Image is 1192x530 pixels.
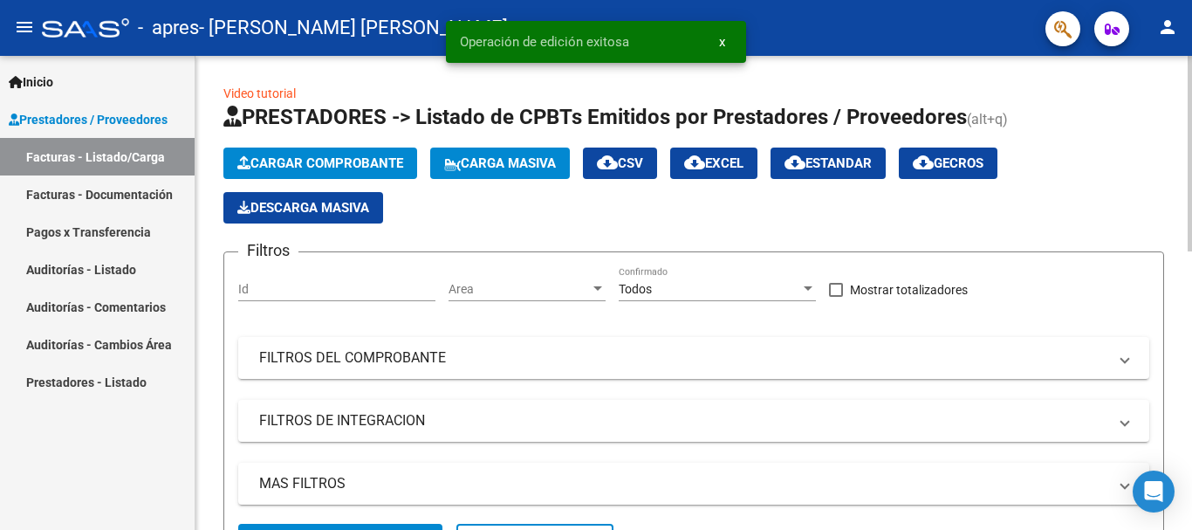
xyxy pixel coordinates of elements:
[597,155,643,171] span: CSV
[670,148,757,179] button: EXCEL
[238,337,1149,379] mat-expansion-panel-header: FILTROS DEL COMPROBANTE
[430,148,570,179] button: Carga Masiva
[238,400,1149,442] mat-expansion-panel-header: FILTROS DE INTEGRACION
[684,155,743,171] span: EXCEL
[237,155,403,171] span: Cargar Comprobante
[199,9,508,47] span: - [PERSON_NAME] [PERSON_NAME]
[14,17,35,38] mat-icon: menu
[223,86,296,100] a: Video tutorial
[223,105,967,129] span: PRESTADORES -> Listado de CPBTs Emitidos por Prestadores / Proveedores
[899,148,997,179] button: Gecros
[259,474,1107,493] mat-panel-title: MAS FILTROS
[967,111,1008,127] span: (alt+q)
[913,155,983,171] span: Gecros
[223,192,383,224] app-download-masive: Descarga masiva de comprobantes (adjuntos)
[583,148,657,179] button: CSV
[238,238,298,263] h3: Filtros
[138,9,199,47] span: - apres
[449,282,590,297] span: Area
[238,463,1149,505] mat-expansion-panel-header: MAS FILTROS
[259,348,1107,368] mat-panel-title: FILTROS DEL COMPROBANTE
[444,155,556,171] span: Carga Masiva
[850,279,968,300] span: Mostrar totalizadores
[705,26,739,58] button: x
[223,192,383,224] button: Descarga Masiva
[237,200,369,216] span: Descarga Masiva
[619,282,652,296] span: Todos
[460,33,629,51] span: Operación de edición exitosa
[771,148,886,179] button: Estandar
[719,34,725,50] span: x
[259,411,1107,430] mat-panel-title: FILTROS DE INTEGRACION
[1157,17,1178,38] mat-icon: person
[597,152,618,173] mat-icon: cloud_download
[913,152,934,173] mat-icon: cloud_download
[784,155,872,171] span: Estandar
[223,148,417,179] button: Cargar Comprobante
[9,110,168,129] span: Prestadores / Proveedores
[684,152,705,173] mat-icon: cloud_download
[9,72,53,92] span: Inicio
[1133,471,1175,513] div: Open Intercom Messenger
[784,152,805,173] mat-icon: cloud_download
